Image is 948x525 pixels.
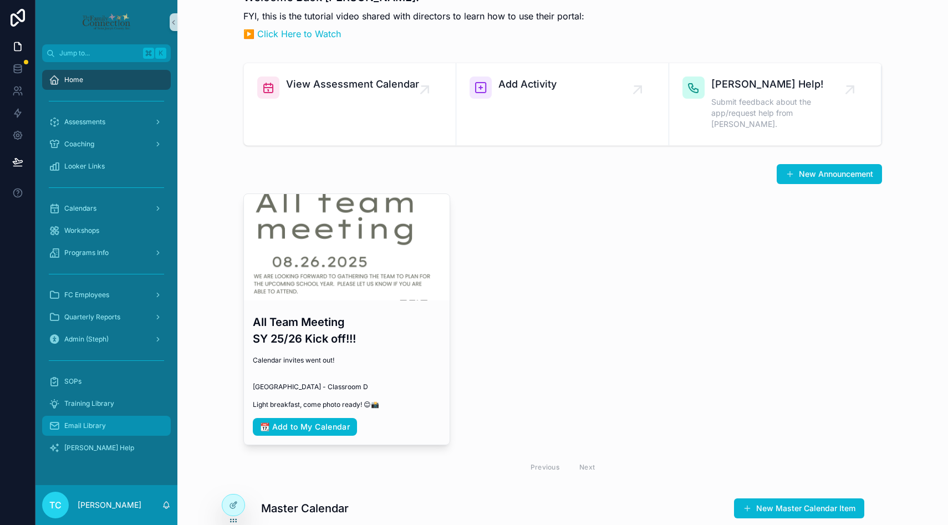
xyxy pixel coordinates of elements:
a: Email Library [42,416,171,436]
span: Calendars [64,204,96,213]
a: Programs Info [42,243,171,263]
span: [PERSON_NAME] Help! [711,77,850,92]
a: Admin (Steph) [42,329,171,349]
p: FYI, this is the tutorial video shared with directors to learn how to use their portal: [243,9,584,23]
span: Assessments [64,118,105,126]
span: Add Activity [498,77,557,92]
span: View Assessment Calendar [286,77,419,92]
span: Workshops [64,226,99,235]
a: ▶️ Click Here to Watch [243,28,341,39]
button: New Master Calendar Item [734,498,864,518]
a: Coaching [42,134,171,154]
button: New Announcement [777,164,882,184]
a: Quarterly Reports [42,307,171,327]
img: App logo [81,13,131,31]
a: Assessments [42,112,171,132]
span: [PERSON_NAME] Help [64,444,134,452]
span: TC [49,498,62,512]
span: Programs Info [64,248,109,257]
span: Admin (Steph) [64,335,109,344]
h1: Master Calendar [261,501,349,516]
a: View Assessment Calendar [244,63,456,145]
a: Calendars [42,198,171,218]
a: Looker Links [42,156,171,176]
p: [PERSON_NAME] [78,499,141,511]
span: Calendar invites went out! [GEOGRAPHIC_DATA] - Classroom D Light breakfast, come photo ready! 😊📸 [253,356,441,409]
span: Home [64,75,83,84]
div: scrollable content [35,62,177,472]
a: 📆 Add to My Calendar [253,418,357,436]
span: Training Library [64,399,114,408]
span: K [156,49,165,58]
a: SOPs [42,371,171,391]
span: Jump to... [59,49,139,58]
span: Looker Links [64,162,105,171]
a: [PERSON_NAME] Help!Submit feedback about the app/request help from [PERSON_NAME]. [669,63,881,145]
span: FC Employees [64,290,109,299]
span: Coaching [64,140,94,149]
span: SOPs [64,377,81,386]
a: [PERSON_NAME] Help [42,438,171,458]
a: Workshops [42,221,171,241]
span: Quarterly Reports [64,313,120,322]
button: Jump to...K [42,44,171,62]
span: Submit feedback about the app/request help from [PERSON_NAME]. [711,96,850,130]
div: Copy-of-All-team-meeting-8.26.25-(2).png [244,194,450,300]
a: FC Employees [42,285,171,305]
a: Add Activity [456,63,669,145]
a: Training Library [42,394,171,414]
span: Email Library [64,421,106,430]
h3: All Team Meeting SY 25/26 Kick off!!! [253,314,441,347]
a: Home [42,70,171,90]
